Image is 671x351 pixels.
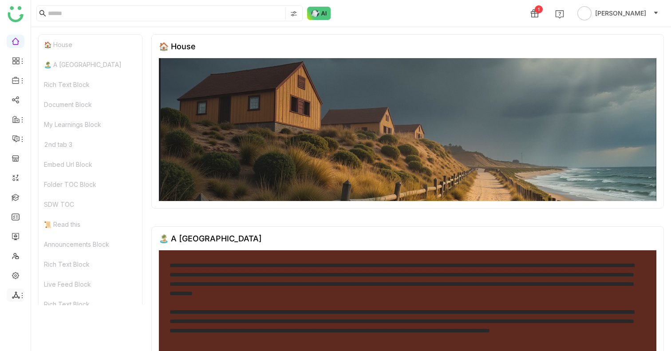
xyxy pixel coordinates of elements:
[577,6,592,20] img: avatar
[39,234,142,254] div: Announcements Block
[290,10,297,17] img: search-type.svg
[595,8,646,18] span: [PERSON_NAME]
[39,55,142,75] div: 🏝️ A [GEOGRAPHIC_DATA]
[39,114,142,134] div: My Learnings Block
[39,134,142,154] div: 2nd tab 3
[39,35,142,55] div: 🏠 House
[39,95,142,114] div: Document Block
[159,58,656,201] img: 68553b2292361c547d91f02a
[8,6,24,22] img: logo
[307,7,331,20] img: ask-buddy-normal.svg
[535,5,543,13] div: 1
[39,274,142,294] div: Live Feed Block
[555,10,564,19] img: help.svg
[39,294,142,314] div: Rich Text Block
[39,214,142,234] div: 📜 Read this
[39,75,142,95] div: Rich Text Block
[39,174,142,194] div: Folder TOC Block
[39,154,142,174] div: Embed Url Block
[159,42,196,51] div: 🏠 House
[576,6,660,20] button: [PERSON_NAME]
[39,194,142,214] div: SDW TOC
[159,234,262,243] div: 🏝️ A [GEOGRAPHIC_DATA]
[39,254,142,274] div: Rich Text Block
